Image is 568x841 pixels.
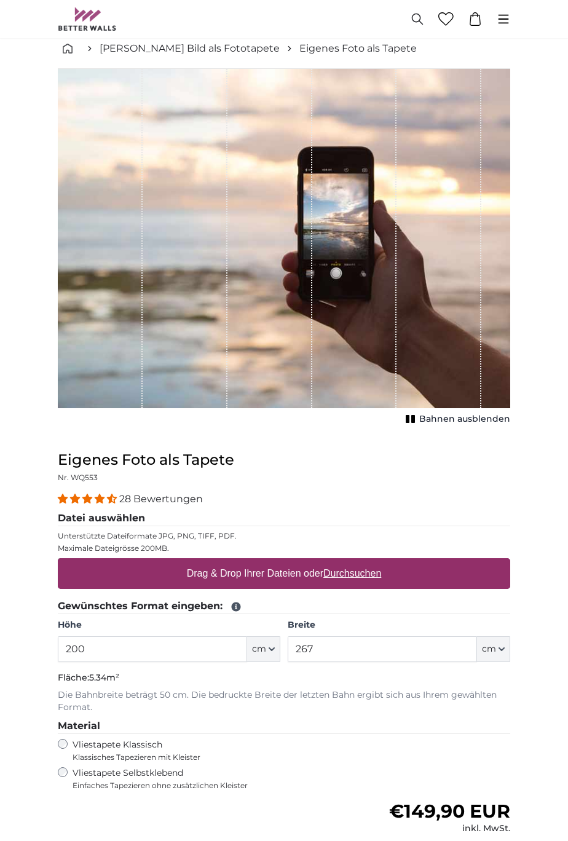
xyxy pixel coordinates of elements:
span: Nr. WQ553 [58,473,98,482]
span: Einfaches Tapezieren ohne zusätzlichen Kleister [73,781,358,791]
p: Maximale Dateigrösse 200MB. [58,543,510,553]
legend: Material [58,719,510,734]
p: Fläche: [58,672,510,684]
span: Klassisches Tapezieren mit Kleister [73,752,290,762]
p: Unterstützte Dateiformate JPG, PNG, TIFF, PDF. [58,531,510,541]
a: [PERSON_NAME] Bild als Fototapete [100,41,280,56]
button: Bahnen ausblenden [402,411,510,428]
label: Drag & Drop Ihrer Dateien oder [182,561,387,586]
button: cm [247,636,280,662]
label: Breite [288,619,510,631]
span: €149,90 EUR [389,800,510,823]
nav: breadcrumbs [58,29,510,69]
span: cm [252,643,266,655]
span: 5.34m² [89,672,119,683]
legend: Datei auswählen [58,511,510,526]
span: Bahnen ausblenden [419,413,510,425]
label: Vliestapete Klassisch [73,739,290,762]
label: Vliestapete Selbstklebend [73,767,358,791]
span: 28 Bewertungen [119,493,203,505]
div: inkl. MwSt. [389,823,510,835]
button: cm [477,636,510,662]
img: Betterwalls [58,7,117,31]
div: 1 of 1 [58,69,510,428]
legend: Gewünschtes Format eingeben: [58,599,510,614]
span: cm [482,643,496,655]
a: Eigenes Foto als Tapete [299,41,417,56]
u: Durchsuchen [323,568,381,578]
label: Höhe [58,619,280,631]
span: 4.32 stars [58,493,119,505]
p: Die Bahnbreite beträgt 50 cm. Die bedruckte Breite der letzten Bahn ergibt sich aus Ihrem gewählt... [58,689,510,714]
h1: Eigenes Foto als Tapete [58,450,510,470]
